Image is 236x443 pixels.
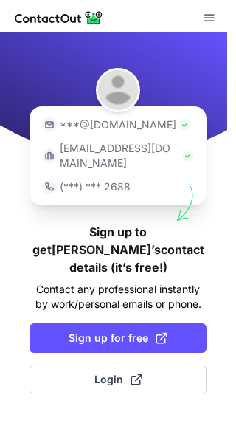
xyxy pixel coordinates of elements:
[42,179,57,194] img: https://contactout.com/extension/app/static/media/login-phone-icon.bacfcb865e29de816d437549d7f4cb...
[42,117,57,132] img: https://contactout.com/extension/app/static/media/login-email-icon.f64bce713bb5cd1896fef81aa7b14a...
[69,331,167,346] span: Sign up for free
[42,148,57,163] img: https://contactout.com/extension/app/static/media/login-work-icon.638a5007170bc45168077fde17b29a1...
[29,365,206,394] button: Login
[94,372,142,387] span: Login
[60,117,176,132] p: ***@[DOMAIN_NAME]
[182,150,194,162] img: Check Icon
[15,9,103,27] img: ContactOut v5.3.10
[96,68,140,112] img: Raj Khatri
[29,282,206,312] p: Contact any professional instantly by work/personal emails or phone.
[60,141,179,171] p: [EMAIL_ADDRESS][DOMAIN_NAME]
[179,119,191,131] img: Check Icon
[29,223,206,276] h1: Sign up to get [PERSON_NAME]’s contact details (it’s free!)
[29,323,206,353] button: Sign up for free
